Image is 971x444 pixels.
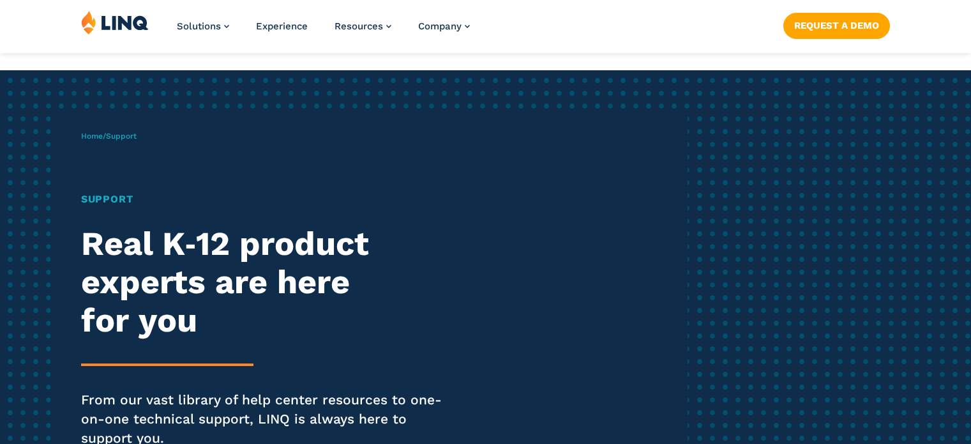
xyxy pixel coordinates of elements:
[81,132,103,141] a: Home
[106,132,137,141] span: Support
[418,20,470,32] a: Company
[177,20,229,32] a: Solutions
[81,192,455,207] h1: Support
[335,20,383,32] span: Resources
[256,20,308,32] a: Experience
[335,20,391,32] a: Resources
[81,225,455,339] h2: Real K‑12 product experts are here for you
[783,10,890,38] nav: Button Navigation
[81,132,137,141] span: /
[81,10,149,34] img: LINQ | K‑12 Software
[783,13,890,38] a: Request a Demo
[177,10,470,52] nav: Primary Navigation
[418,20,462,32] span: Company
[177,20,221,32] span: Solutions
